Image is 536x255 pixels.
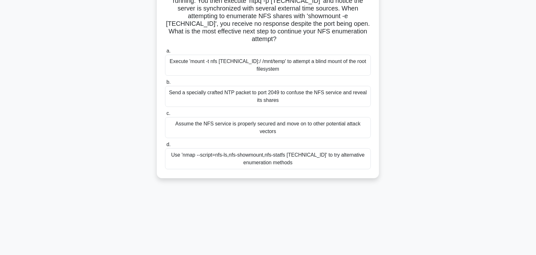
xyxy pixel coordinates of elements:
div: Send a specially crafted NTP packet to port 2049 to confuse the NFS service and reveal its shares [165,86,371,107]
div: Assume the NFS service is properly secured and move on to other potential attack vectors [165,117,371,138]
span: d. [166,142,171,147]
span: b. [166,79,171,85]
span: c. [166,110,170,116]
div: Use 'nmap --script=nfs-ls,nfs-showmount,nfs-statfs [TECHNICAL_ID]' to try alternative enumeration... [165,148,371,169]
span: a. [166,48,171,53]
div: Execute 'mount -t nfs [TECHNICAL_ID]:/ /mnt/temp' to attempt a blind mount of the root filesystem [165,55,371,76]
